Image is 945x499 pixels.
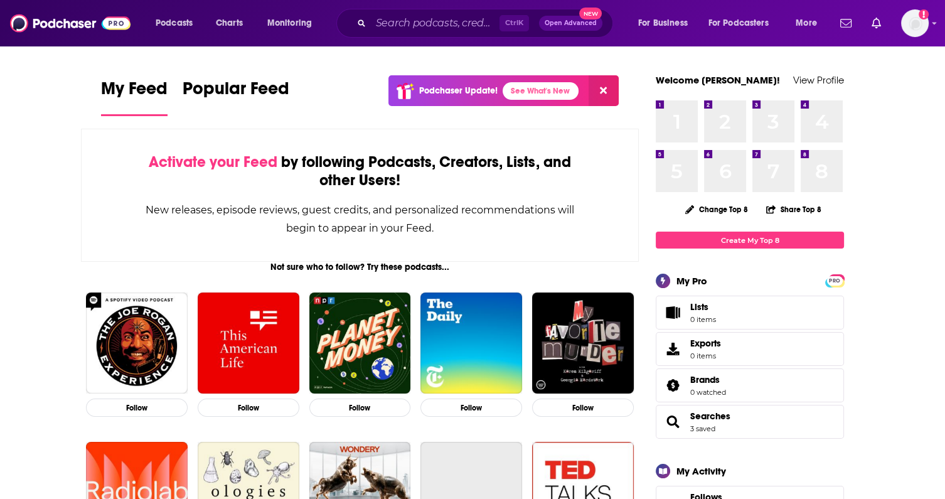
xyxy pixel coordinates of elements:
a: Searches [690,410,730,422]
button: open menu [700,13,787,33]
span: PRO [827,276,842,286]
span: Activate your Feed [149,153,277,171]
span: 0 items [690,351,721,360]
button: Follow [309,399,411,417]
div: My Pro [676,275,707,287]
a: Show notifications dropdown [867,13,886,34]
img: Planet Money [309,292,411,394]
svg: Add a profile image [919,9,929,19]
span: Exports [690,338,721,349]
span: 0 items [690,315,716,324]
a: Searches [660,413,685,431]
a: Lists [656,296,844,330]
span: Lists [690,301,716,313]
button: Follow [420,399,522,417]
span: My Feed [101,78,168,107]
button: open menu [629,13,703,33]
div: New releases, episode reviews, guest credits, and personalized recommendations will begin to appe... [144,201,575,237]
span: Lists [660,304,685,321]
span: Brands [656,368,844,402]
a: View Profile [793,74,844,86]
img: The Joe Rogan Experience [86,292,188,394]
img: This American Life [198,292,299,394]
button: Show profile menu [901,9,929,37]
div: by following Podcasts, Creators, Lists, and other Users! [144,153,575,190]
a: Create My Top 8 [656,232,844,249]
button: open menu [259,13,328,33]
input: Search podcasts, credits, & more... [371,13,499,33]
span: Open Advanced [545,20,597,26]
span: Popular Feed [183,78,289,107]
span: More [796,14,817,32]
a: Exports [656,332,844,366]
span: Monitoring [267,14,312,32]
img: The Daily [420,292,522,394]
button: Follow [86,399,188,417]
a: Show notifications dropdown [835,13,857,34]
span: For Podcasters [708,14,769,32]
div: Not sure who to follow? Try these podcasts... [81,262,639,272]
span: New [579,8,602,19]
button: Follow [532,399,634,417]
span: Searches [656,405,844,439]
span: Brands [690,374,720,385]
span: Ctrl K [499,15,529,31]
a: 3 saved [690,424,715,433]
a: PRO [827,276,842,285]
img: User Profile [901,9,929,37]
a: Brands [660,377,685,394]
span: For Business [638,14,688,32]
a: Welcome [PERSON_NAME]! [656,74,780,86]
a: 0 watched [690,388,726,397]
button: Share Top 8 [766,197,822,222]
a: My Feed [101,78,168,116]
a: See What's New [503,82,579,100]
span: Lists [690,301,708,313]
img: Podchaser - Follow, Share and Rate Podcasts [10,11,131,35]
span: Podcasts [156,14,193,32]
button: Follow [198,399,299,417]
span: Charts [216,14,243,32]
button: open menu [787,13,833,33]
a: Charts [208,13,250,33]
button: Change Top 8 [678,201,755,217]
img: My Favorite Murder with Karen Kilgariff and Georgia Hardstark [532,292,634,394]
a: Brands [690,374,726,385]
button: Open AdvancedNew [539,16,602,31]
span: Logged in as angelahattar [901,9,929,37]
a: Popular Feed [183,78,289,116]
button: open menu [147,13,209,33]
div: My Activity [676,465,726,477]
div: Search podcasts, credits, & more... [348,9,625,38]
p: Podchaser Update! [419,85,498,96]
span: Exports [660,340,685,358]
